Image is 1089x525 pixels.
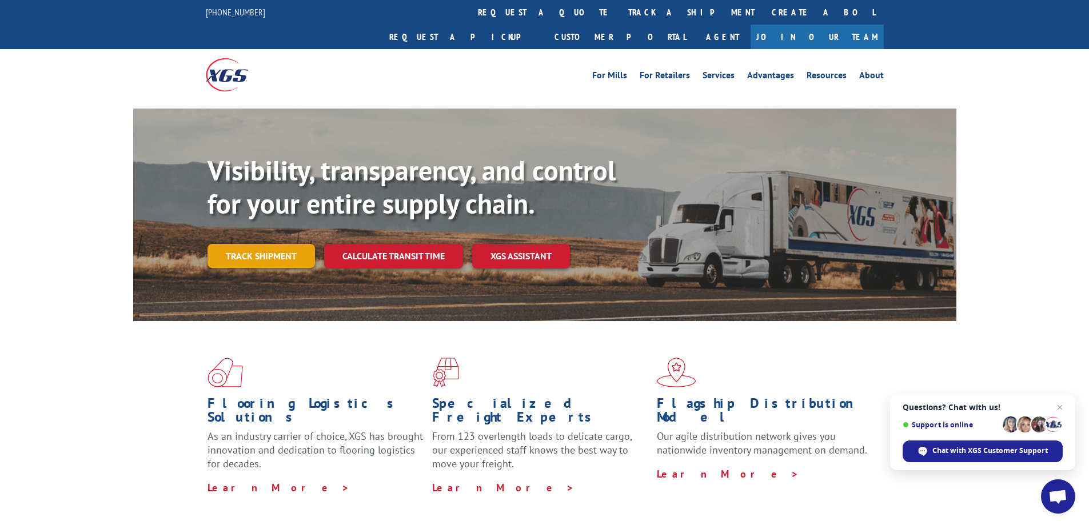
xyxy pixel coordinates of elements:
a: Services [703,71,735,83]
a: [PHONE_NUMBER] [206,6,265,18]
a: For Mills [592,71,627,83]
span: As an industry carrier of choice, XGS has brought innovation and dedication to flooring logistics... [208,430,423,470]
a: Track shipment [208,244,315,268]
a: Resources [807,71,847,83]
h1: Flooring Logistics Solutions [208,396,424,430]
a: Advantages [747,71,794,83]
b: Visibility, transparency, and control for your entire supply chain. [208,153,616,221]
span: Questions? Chat with us! [903,403,1063,412]
a: Calculate transit time [324,244,463,268]
a: XGS ASSISTANT [472,244,570,268]
h1: Specialized Freight Experts [432,396,648,430]
img: xgs-icon-focused-on-flooring-red [432,358,459,387]
a: Learn More > [208,481,350,494]
a: Join Our Team [751,25,884,49]
span: Support is online [903,420,999,429]
a: Learn More > [657,467,799,480]
div: Open chat [1041,479,1075,514]
img: xgs-icon-flagship-distribution-model-red [657,358,696,387]
p: From 123 overlength loads to delicate cargo, our experienced staff knows the best way to move you... [432,430,648,480]
img: xgs-icon-total-supply-chain-intelligence-red [208,358,243,387]
div: Chat with XGS Customer Support [903,440,1063,462]
a: About [859,71,884,83]
span: Close chat [1053,400,1067,414]
span: Our agile distribution network gives you nationwide inventory management on demand. [657,430,867,456]
span: Chat with XGS Customer Support [932,446,1048,456]
a: Customer Portal [546,25,695,49]
a: Agent [695,25,751,49]
a: Learn More > [432,481,575,494]
h1: Flagship Distribution Model [657,396,873,430]
a: Request a pickup [381,25,546,49]
a: For Retailers [640,71,690,83]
